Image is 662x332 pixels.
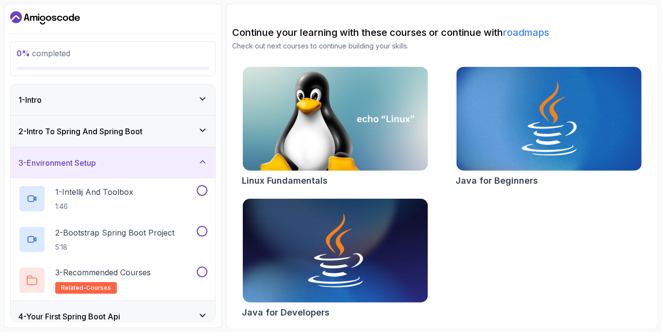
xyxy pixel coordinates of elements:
[55,267,151,278] p: 3 - Recommended Courses
[16,48,70,58] span: completed
[61,284,111,292] span: related-courses
[242,66,428,188] a: Linux Fundamentals cardLinux Fundamentals
[18,267,207,294] button: 3-Recommended Coursesrelated-courses
[10,10,80,26] a: Dashboard
[11,84,215,115] button: 1-Intro
[55,227,174,238] p: 2 - Bootstrap Spring Boot Project
[55,202,133,211] p: 1:46
[11,116,215,147] button: 2-Intro To Spring And Spring Boot
[242,306,330,319] h2: Java for Developers
[18,226,207,253] button: 2-Bootstrap Spring Boot Project5:18
[18,157,96,169] h3: 3 - Environment Setup
[18,126,142,137] h3: 2 - Intro To Spring And Spring Boot
[242,174,328,188] h2: Linux Fundamentals
[232,41,652,51] p: Check out next courses to continue building your skills.
[243,67,428,171] img: Linux Fundamentals card
[232,26,652,39] h2: Continue your learning with these courses or continue with
[456,174,538,188] h2: Java for Beginners
[18,311,120,322] h3: 4 - Your First Spring Boot Api
[55,186,133,198] p: 1 - Intellij And Toolbox
[18,94,42,106] h3: 1 - Intro
[457,67,642,171] img: Java for Beginners card
[55,242,174,252] p: 5:18
[16,48,30,58] span: 0 %
[456,66,642,188] a: Java for Beginners cardJava for Beginners
[503,27,549,38] a: roadmaps
[242,198,428,319] a: Java for Developers cardJava for Developers
[11,301,215,332] button: 4-Your First Spring Boot Api
[18,185,207,212] button: 1-Intellij And Toolbox1:46
[243,199,428,302] img: Java for Developers card
[11,147,215,178] button: 3-Environment Setup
